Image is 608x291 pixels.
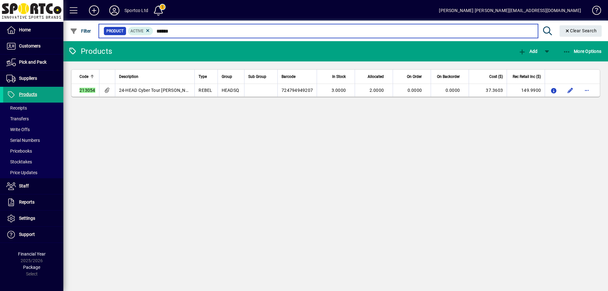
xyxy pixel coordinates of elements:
span: Barcode [282,73,295,80]
a: Home [3,22,63,38]
span: Allocated [368,73,384,80]
a: Customers [3,38,63,54]
a: Write Offs [3,124,63,135]
span: Clear Search [565,28,597,33]
span: Staff [19,183,29,188]
span: 0.0000 [446,88,460,93]
span: Type [199,73,207,80]
button: Clear [560,25,602,37]
span: Stocktakes [6,159,32,164]
span: Pricebooks [6,149,32,154]
span: In Stock [332,73,346,80]
span: Support [19,232,35,237]
button: More options [582,85,592,95]
td: 149.9900 [507,84,545,97]
button: Profile [104,5,124,16]
mat-chip: Activation Status: Active [128,27,153,35]
td: 37.3603 [469,84,507,97]
span: Group [222,73,232,80]
span: Home [19,27,31,32]
span: Customers [19,43,41,48]
button: More Options [561,46,603,57]
div: Barcode [282,73,313,80]
span: Write Offs [6,127,30,132]
span: Filter [70,28,91,34]
span: Add [518,49,537,54]
div: On Backorder [435,73,465,80]
span: Code [79,73,88,80]
a: Knowledge Base [587,1,600,22]
div: [PERSON_NAME] [PERSON_NAME][EMAIL_ADDRESS][DOMAIN_NAME] [439,5,581,16]
button: Add [84,5,104,16]
div: Sub Group [248,73,274,80]
button: Add [517,46,539,57]
span: Pick and Pack [19,60,47,65]
em: 213054 [79,88,95,93]
span: Active [130,29,143,33]
span: 3.0000 [332,88,346,93]
span: Receipts [6,105,27,111]
span: Cost ($) [489,73,503,80]
a: Staff [3,178,63,194]
span: Settings [19,216,35,221]
div: Group [222,73,240,80]
span: On Order [407,73,422,80]
span: Financial Year [18,251,46,256]
span: 724794949207 [282,88,313,93]
div: Sportco Ltd [124,5,148,16]
span: More Options [563,49,602,54]
button: Edit [565,85,575,95]
a: Serial Numbers [3,135,63,146]
span: Price Updates [6,170,37,175]
button: Filter [68,25,93,37]
a: Support [3,227,63,243]
span: Products [19,92,37,97]
span: Package [23,265,40,270]
a: Transfers [3,113,63,124]
a: Pricebooks [3,146,63,156]
a: Settings [3,211,63,226]
div: Code [79,73,95,80]
a: Price Updates [3,167,63,178]
span: Suppliers [19,76,37,81]
span: On Backorder [437,73,460,80]
span: HEADSQ [222,88,239,93]
a: Reports [3,194,63,210]
div: Allocated [359,73,389,80]
span: Serial Numbers [6,138,40,143]
div: Description [119,73,191,80]
div: Type [199,73,213,80]
a: Receipts [3,103,63,113]
span: 2.0000 [370,88,384,93]
span: Sub Group [248,73,266,80]
div: Products [68,46,112,56]
a: Stocktakes [3,156,63,167]
span: REBEL [199,88,212,93]
div: In Stock [321,73,351,80]
div: On Order [397,73,427,80]
span: Rec Retail Inc ($) [513,73,541,80]
a: Pick and Pack [3,54,63,70]
span: Transfers [6,116,29,121]
span: Description [119,73,138,80]
span: Reports [19,199,35,205]
span: 0.0000 [408,88,422,93]
a: Suppliers [3,71,63,86]
span: Product [106,28,123,34]
span: 24-HEAD Cyber Tour [PERSON_NAME] r [119,88,199,93]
